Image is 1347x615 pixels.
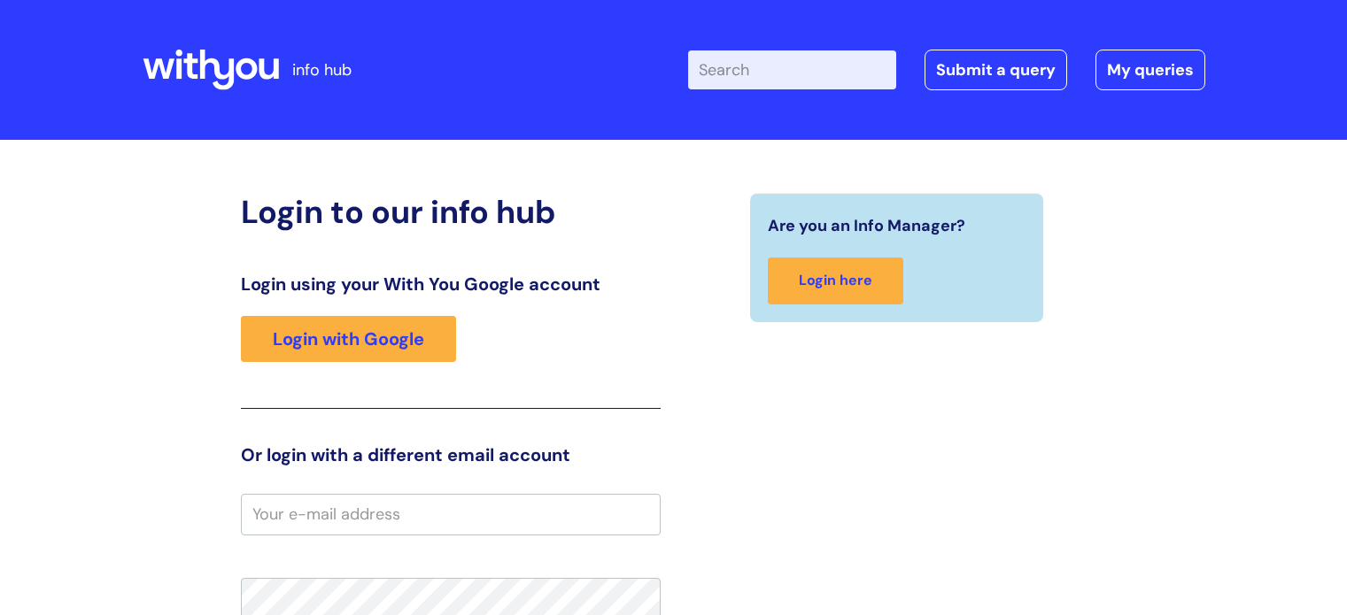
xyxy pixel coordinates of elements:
[241,494,661,534] input: Your e-mail address
[241,316,456,362] a: Login with Google
[241,444,661,465] h3: Or login with a different email account
[768,258,903,304] a: Login here
[768,211,965,240] span: Are you an Info Manager?
[925,50,1067,90] a: Submit a query
[688,50,896,89] input: Search
[292,56,352,84] p: info hub
[241,193,661,231] h2: Login to our info hub
[1095,50,1205,90] a: My queries
[241,273,661,295] h3: Login using your With You Google account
